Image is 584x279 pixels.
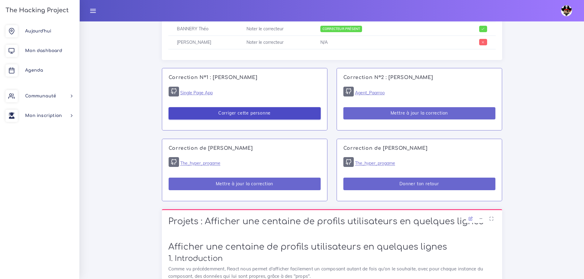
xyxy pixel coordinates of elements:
a: The_hyper_progame [180,161,220,166]
span: Mon inscription [25,113,62,118]
h2: 1. Introduction [168,254,496,263]
h4: Correction de [PERSON_NAME] [343,145,495,151]
img: avatar [561,5,572,16]
span: Correcteur présent [320,26,362,32]
button: Mettre à jour la correction [169,178,321,190]
h1: Projets : Afficher une centaine de profils utilisateurs en quelques lignes [168,217,496,227]
td: N/A [312,36,433,49]
h3: The Hacking Project [4,7,69,14]
span: Aujourd'hui [25,29,51,33]
span: Communauté [25,94,56,98]
a: Single Page App [180,90,213,96]
h4: Correction de [PERSON_NAME] [169,145,321,151]
td: Noter le correcteur [238,36,311,49]
span: Agenda [25,68,43,73]
button: Donner ton retour [343,178,495,190]
span: Mon dashboard [25,48,62,53]
button: Corriger cette personne [169,107,321,120]
td: BANNERY Théo [168,22,238,36]
a: The_hyper_progame [355,161,395,166]
h1: Afficher une centaine de profils utilisateurs en quelques lignes [168,242,496,252]
h4: Correction N°1 : [PERSON_NAME] [169,75,321,81]
h4: Correction N°2 : [PERSON_NAME] [343,75,495,81]
td: [PERSON_NAME] [168,36,238,49]
td: Noter le correcteur [238,22,311,36]
a: Agent_Paarroo [355,90,385,96]
button: Mettre à jour la correction [343,107,495,120]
